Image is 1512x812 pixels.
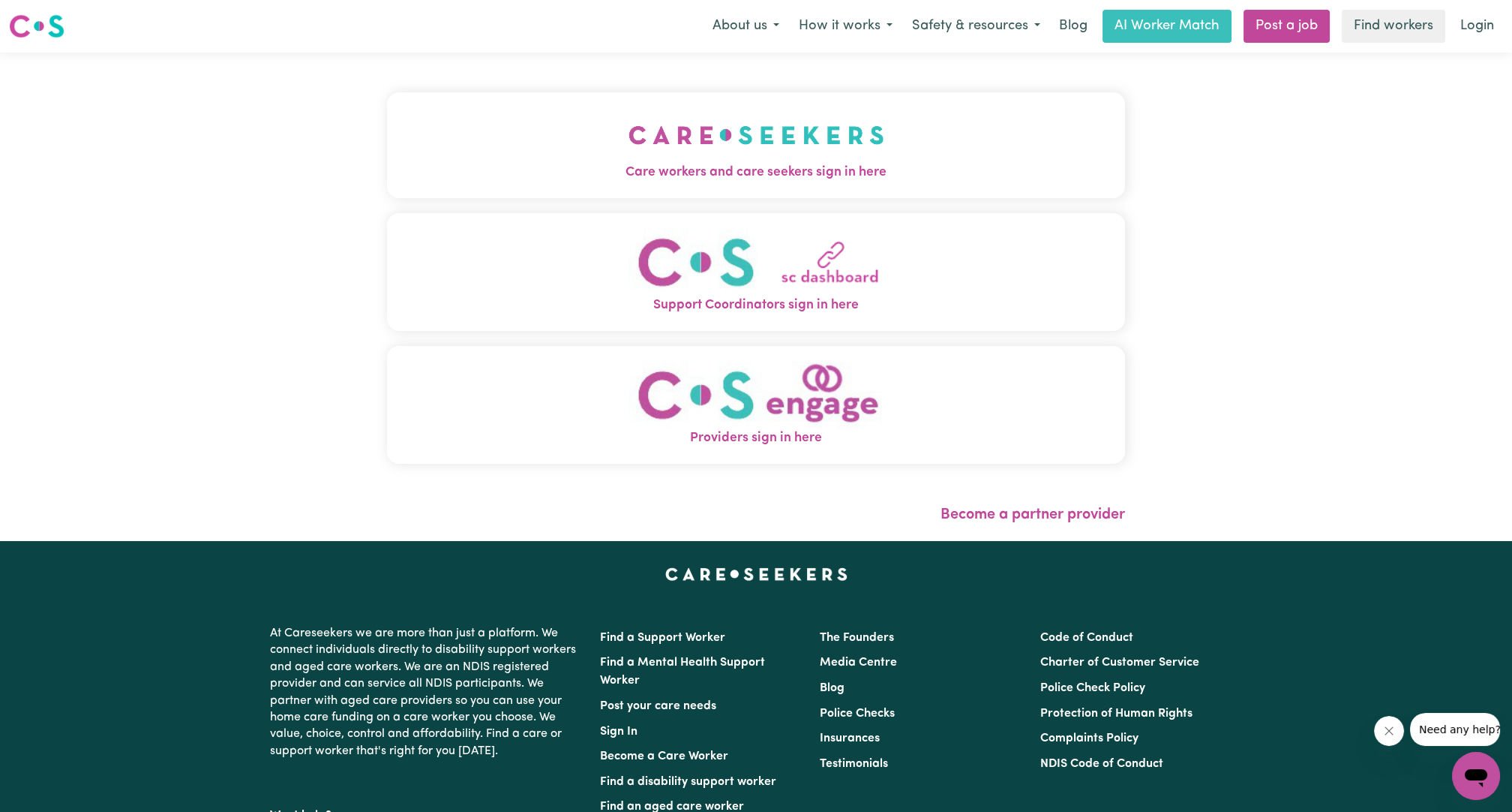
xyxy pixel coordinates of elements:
iframe: Close message [1374,716,1404,746]
a: Become a partner provider [940,507,1125,522]
a: Careseekers home page [665,568,847,580]
a: Protection of Human Rights [1040,708,1192,720]
a: Insurances [820,732,880,744]
button: Support Coordinators sign in here [387,213,1125,331]
a: Code of Conduct [1040,632,1133,644]
img: Careseekers logo [9,13,64,40]
a: Charter of Customer Service [1040,657,1199,669]
a: NDIS Code of Conduct [1040,758,1163,770]
a: Blog [820,682,844,694]
a: Find a Mental Health Support Worker [600,657,765,687]
a: Login [1451,10,1503,43]
a: The Founders [820,632,894,644]
iframe: Button to launch messaging window [1452,752,1500,800]
span: Support Coordinators sign in here [387,296,1125,315]
a: Testimonials [820,758,888,770]
a: Blog [1050,10,1096,43]
a: AI Worker Match [1102,10,1231,43]
button: Safety & resources [902,11,1050,42]
button: How it works [789,11,902,42]
a: Find a disability support worker [600,776,776,788]
a: Post a job [1243,10,1330,43]
a: Become a Care Worker [600,750,728,762]
span: Need any help? [9,11,91,23]
span: Providers sign in here [387,429,1125,448]
button: About us [703,11,789,42]
a: Find workers [1342,10,1445,43]
a: Sign In [600,726,637,738]
a: Find a Support Worker [600,632,725,644]
a: Police Check Policy [1040,682,1145,694]
a: Post your care needs [600,700,716,712]
button: Care workers and care seekers sign in here [387,92,1125,197]
iframe: Message from company [1410,713,1500,746]
a: Complaints Policy [1040,732,1138,744]
a: Careseekers logo [9,9,64,44]
p: At Careseekers we are more than just a platform. We connect individuals directly to disability su... [270,619,582,765]
button: Providers sign in here [387,346,1125,464]
span: Care workers and care seekers sign in here [387,163,1125,182]
a: Media Centre [820,657,897,669]
a: Police Checks [820,708,895,720]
